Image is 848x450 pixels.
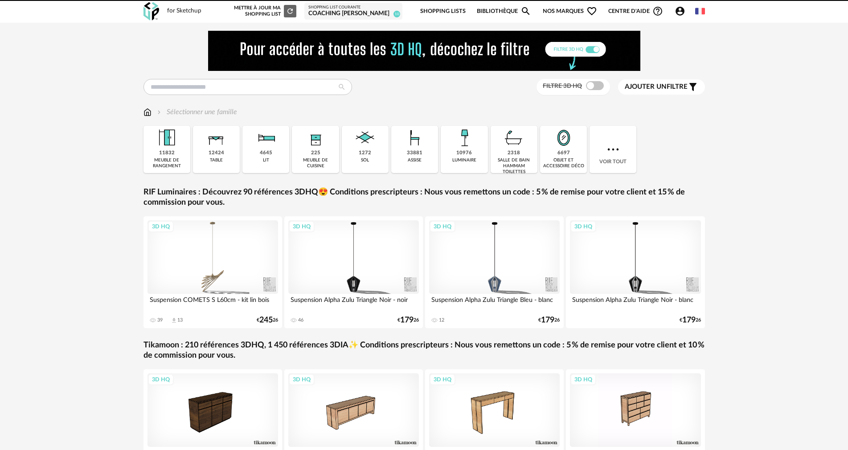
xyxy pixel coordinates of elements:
a: 3D HQ Suspension Alpha Zulu Triangle Bleu - blanc 12 €17926 [425,216,564,328]
a: BibliothèqueMagnify icon [477,1,531,22]
img: Miroir.png [552,126,576,150]
div: for Sketchup [167,7,201,15]
div: 2318 [508,150,520,157]
div: 10976 [456,150,472,157]
div: 3D HQ [289,374,315,385]
span: Download icon [171,317,177,324]
span: Refresh icon [286,8,294,13]
img: Rangement.png [303,126,328,150]
span: Nos marques [543,1,597,22]
div: € 26 [257,317,278,323]
span: Filtre 3D HQ [543,83,582,89]
img: FILTRE%20HQ%20NEW_V1%20(4).gif [208,31,640,71]
span: 179 [682,317,696,323]
span: filtre [625,83,688,91]
div: 3D HQ [430,374,455,385]
span: 179 [400,317,414,323]
div: 11832 [159,150,175,157]
div: Voir tout [590,126,636,173]
img: OXP [143,2,159,21]
div: 13 [177,317,183,323]
div: Suspension Alpha Zulu Triangle Noir - noir [288,294,419,312]
div: meuble de cuisine [295,157,336,169]
img: Table.png [204,126,228,150]
a: Shopping Lists [420,1,466,22]
div: Sélectionner une famille [156,107,237,117]
div: 6697 [557,150,570,157]
div: 12 [439,317,444,323]
img: svg+xml;base64,PHN2ZyB3aWR0aD0iMTYiIGhlaWdodD0iMTYiIHZpZXdCb3g9IjAgMCAxNiAxNiIgZmlsbD0ibm9uZSIgeG... [156,107,163,117]
span: Account Circle icon [675,6,685,17]
div: Suspension COMETS S L60cm - kit lin bois [147,294,279,312]
div: 12424 [209,150,224,157]
span: Heart Outline icon [586,6,597,17]
a: RIF Luminaires : Découvrez 90 références 3DHQ😍 Conditions prescripteurs : Nous vous remettons un ... [143,187,705,208]
div: assise [408,157,422,163]
img: Salle%20de%20bain.png [502,126,526,150]
div: 3D HQ [570,221,596,232]
a: Tikamoon : 210 références 3DHQ, 1 450 références 3DIA✨ Conditions prescripteurs : Nous vous remet... [143,340,705,361]
div: 1272 [359,150,371,157]
img: svg+xml;base64,PHN2ZyB3aWR0aD0iMTYiIGhlaWdodD0iMTciIHZpZXdCb3g9IjAgMCAxNiAxNyIgZmlsbD0ibm9uZSIgeG... [143,107,152,117]
span: 10 [393,11,400,17]
span: Filter icon [688,82,698,92]
img: Meuble%20de%20rangement.png [155,126,179,150]
div: € 26 [538,317,560,323]
div: luminaire [452,157,476,163]
span: Help Circle Outline icon [652,6,663,17]
div: 3D HQ [148,221,174,232]
div: 46 [298,317,303,323]
div: 4645 [260,150,272,157]
span: Magnify icon [520,6,531,17]
span: Centre d'aideHelp Circle Outline icon [608,6,663,17]
img: Luminaire.png [452,126,476,150]
a: Shopping List courante Coaching [PERSON_NAME] 10 [308,5,398,18]
span: Ajouter un [625,83,667,90]
div: € 26 [680,317,701,323]
span: 245 [259,317,273,323]
a: 3D HQ Suspension Alpha Zulu Triangle Noir - blanc €17926 [566,216,705,328]
div: meuble de rangement [146,157,188,169]
div: sol [361,157,369,163]
div: 39 [157,317,163,323]
span: Account Circle icon [675,6,689,17]
button: Ajouter unfiltre Filter icon [618,79,705,95]
div: Suspension Alpha Zulu Triangle Noir - blanc [570,294,701,312]
a: 3D HQ Suspension COMETS S L60cm - kit lin bois 39 Download icon 13 €24526 [143,216,283,328]
div: 3D HQ [570,374,596,385]
div: 3D HQ [289,221,315,232]
img: more.7b13dc1.svg [605,141,621,157]
div: 3D HQ [430,221,455,232]
div: 3D HQ [148,374,174,385]
div: Coaching [PERSON_NAME] [308,10,398,18]
div: Shopping List courante [308,5,398,10]
div: Mettre à jour ma Shopping List [232,5,296,17]
div: Suspension Alpha Zulu Triangle Bleu - blanc [429,294,560,312]
img: Sol.png [353,126,377,150]
div: € 26 [397,317,419,323]
img: Literie.png [254,126,278,150]
div: lit [263,157,269,163]
span: 179 [541,317,554,323]
a: 3D HQ Suspension Alpha Zulu Triangle Noir - noir 46 €17926 [284,216,423,328]
div: salle de bain hammam toilettes [493,157,535,175]
div: 33881 [407,150,422,157]
div: objet et accessoire déco [543,157,584,169]
div: table [210,157,223,163]
img: fr [695,6,705,16]
img: Assise.png [403,126,427,150]
div: 225 [311,150,320,157]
